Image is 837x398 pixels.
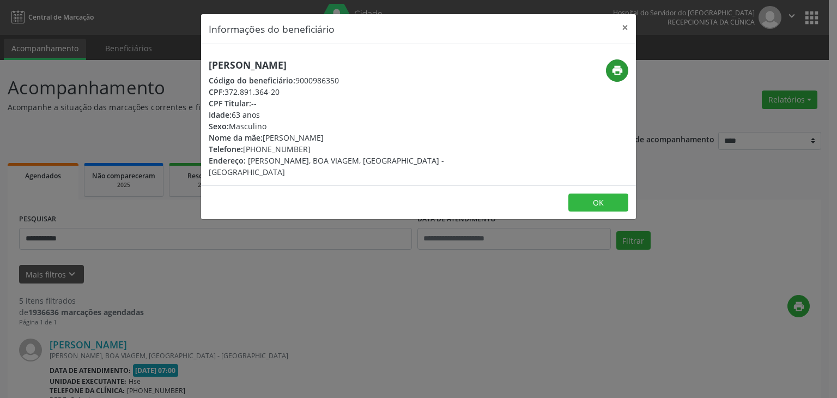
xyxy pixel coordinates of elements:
div: [PERSON_NAME] [209,132,483,143]
h5: [PERSON_NAME] [209,59,483,71]
div: [PHONE_NUMBER] [209,143,483,155]
button: print [606,59,628,82]
span: Nome da mãe: [209,132,263,143]
button: Close [614,14,636,41]
div: 372.891.364-20 [209,86,483,98]
span: Idade: [209,110,232,120]
span: Telefone: [209,144,243,154]
button: OK [568,194,628,212]
i: print [611,64,623,76]
span: CPF Titular: [209,98,251,108]
span: Código do beneficiário: [209,75,295,86]
div: 9000986350 [209,75,483,86]
div: Masculino [209,120,483,132]
span: Endereço: [209,155,246,166]
span: CPF: [209,87,225,97]
div: 63 anos [209,109,483,120]
h5: Informações do beneficiário [209,22,335,36]
div: -- [209,98,483,109]
span: [PERSON_NAME], BOA VIAGEM, [GEOGRAPHIC_DATA] - [GEOGRAPHIC_DATA] [209,155,444,177]
span: Sexo: [209,121,229,131]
